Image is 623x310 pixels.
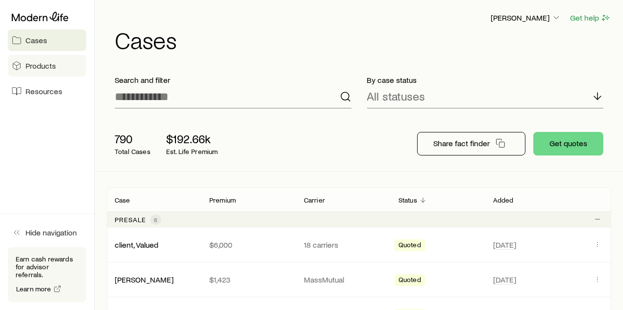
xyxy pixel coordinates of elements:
[16,255,78,279] p: Earn cash rewards for advisor referrals.
[115,28,611,52] h1: Cases
[433,138,490,148] p: Share fact finder
[399,196,417,204] p: Status
[209,196,236,204] p: Premium
[8,55,86,77] a: Products
[367,75,604,85] p: By case status
[115,75,351,85] p: Search and filter
[8,222,86,243] button: Hide navigation
[115,275,174,285] div: [PERSON_NAME]
[493,240,516,250] span: [DATE]
[115,216,146,224] p: Presale
[115,132,150,146] p: 790
[166,148,218,155] p: Est. Life Premium
[115,275,174,284] a: [PERSON_NAME]
[304,196,325,204] p: Carrier
[570,12,611,24] button: Get help
[25,228,77,237] span: Hide navigation
[399,241,421,251] span: Quoted
[166,132,218,146] p: $192.66k
[8,247,86,302] div: Earn cash rewards for advisor referrals.Learn more
[304,240,383,250] p: 18 carriers
[25,86,62,96] span: Resources
[491,13,561,23] p: [PERSON_NAME]
[115,196,130,204] p: Case
[367,89,425,103] p: All statuses
[490,12,562,24] button: [PERSON_NAME]
[154,216,157,224] span: 6
[115,240,158,250] div: client, Valued
[115,240,158,249] a: client, Valued
[16,285,51,292] span: Learn more
[25,61,56,71] span: Products
[8,29,86,51] a: Cases
[493,275,516,284] span: [DATE]
[533,132,603,155] button: Get quotes
[304,275,383,284] p: MassMutual
[417,132,525,155] button: Share fact finder
[209,240,288,250] p: $6,000
[115,148,150,155] p: Total Cases
[399,276,421,286] span: Quoted
[8,80,86,102] a: Resources
[493,196,514,204] p: Added
[25,35,47,45] span: Cases
[209,275,288,284] p: $1,423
